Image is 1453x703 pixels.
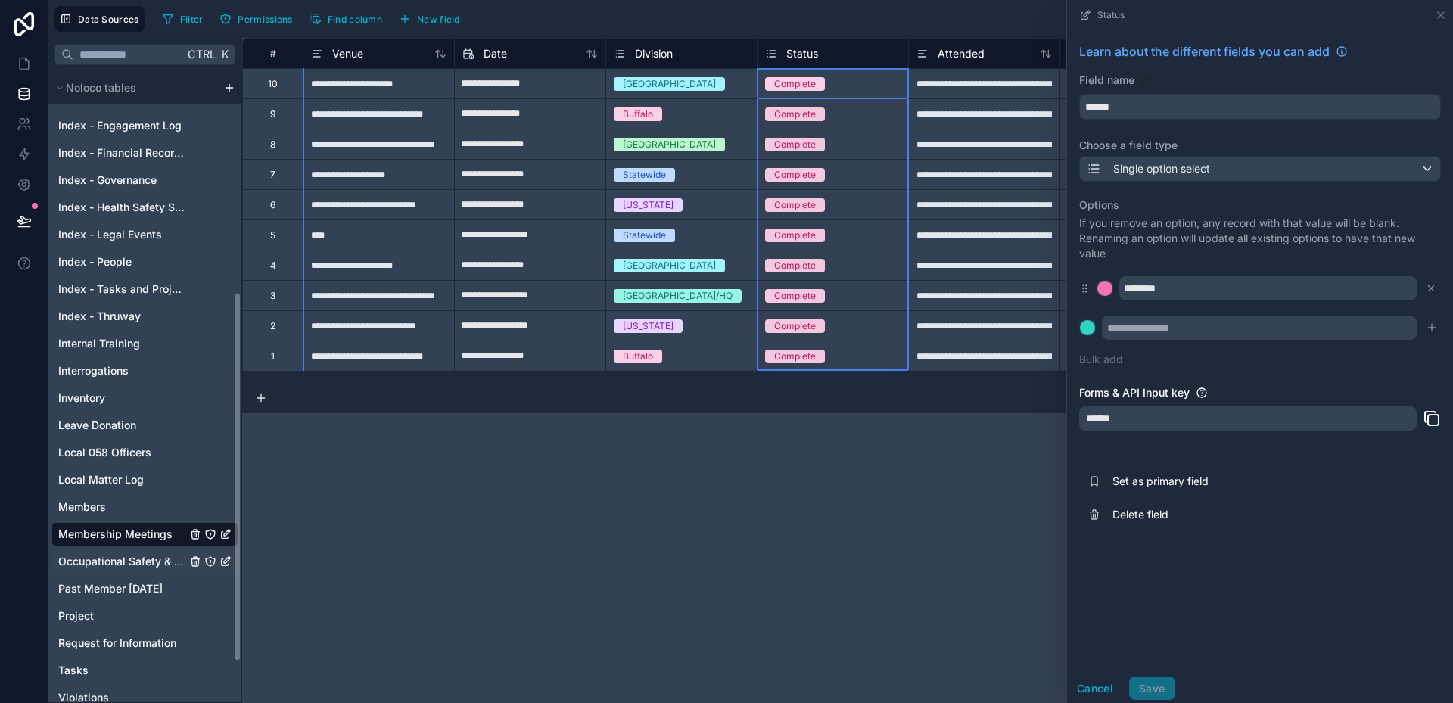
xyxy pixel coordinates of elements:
[1113,161,1210,176] span: Single option select
[1079,156,1441,182] button: Single option select
[1079,138,1441,153] label: Choose a field type
[786,46,818,61] span: Status
[774,107,816,121] div: Complete
[623,107,653,121] div: Buffalo
[268,78,278,90] div: 10
[270,260,276,272] div: 4
[623,259,716,272] div: [GEOGRAPHIC_DATA]
[270,320,275,332] div: 2
[1079,498,1441,531] button: Delete field
[774,350,816,363] div: Complete
[238,14,292,25] span: Permissions
[1079,42,1348,61] a: Learn about the different fields you can add
[1079,385,1190,400] label: Forms & API Input key
[623,198,674,212] div: [US_STATE]
[304,8,387,30] button: Find column
[1112,507,1330,522] span: Delete field
[270,290,275,302] div: 3
[623,229,666,242] div: Statewide
[623,350,653,363] div: Buffalo
[1067,677,1123,701] button: Cancel
[1079,216,1441,261] p: If you remove an option, any record with that value will be blank. Renaming an option will update...
[180,14,204,25] span: Filter
[774,138,816,151] div: Complete
[270,229,275,241] div: 5
[623,319,674,333] div: [US_STATE]
[1079,352,1123,367] button: Bulk add
[186,45,217,64] span: Ctrl
[623,77,716,91] div: [GEOGRAPHIC_DATA]
[219,49,230,60] span: K
[1079,198,1441,213] label: Options
[270,108,275,120] div: 9
[1112,474,1330,489] span: Set as primary field
[623,168,666,182] div: Statewide
[394,8,465,30] button: New field
[623,289,733,303] div: [GEOGRAPHIC_DATA]/HQ
[271,350,275,362] div: 1
[270,199,275,211] div: 6
[270,169,275,181] div: 7
[774,319,816,333] div: Complete
[774,289,816,303] div: Complete
[214,8,297,30] button: Permissions
[157,8,209,30] button: Filter
[417,14,460,25] span: New field
[54,6,145,32] button: Data Sources
[774,77,816,91] div: Complete
[774,229,816,242] div: Complete
[214,8,303,30] a: Permissions
[332,46,363,61] span: Venue
[774,168,816,182] div: Complete
[635,46,673,61] span: Division
[328,14,382,25] span: Find column
[1079,73,1134,88] label: Field name
[623,138,716,151] div: [GEOGRAPHIC_DATA]
[78,14,139,25] span: Data Sources
[1079,465,1441,498] button: Set as primary field
[1079,42,1330,61] span: Learn about the different fields you can add
[774,198,816,212] div: Complete
[270,138,275,151] div: 8
[938,46,985,61] span: Attended
[254,48,291,59] div: #
[484,46,507,61] span: Date
[774,259,816,272] div: Complete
